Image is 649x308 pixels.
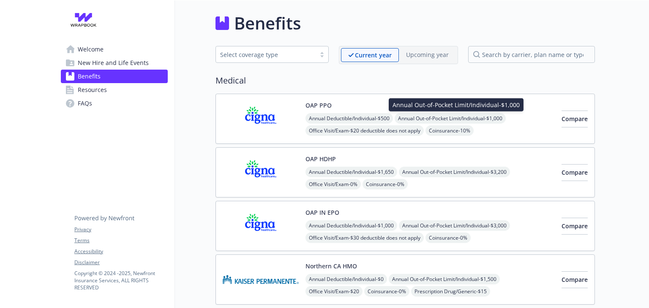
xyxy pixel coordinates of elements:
a: Accessibility [74,248,167,255]
span: Coinsurance - 0% [363,179,408,189]
span: FAQs [78,97,92,110]
a: Privacy [74,226,167,233]
span: Office Visit/Exam - $20 [305,286,363,297]
img: CIGNA carrier logo [223,154,299,190]
button: Compare [562,164,588,181]
span: Office Visit/Exam - 0% [305,179,361,189]
a: Terms [74,237,167,244]
h2: Medical [215,74,595,87]
span: Compare [562,168,588,176]
span: Welcome [78,43,104,56]
button: Compare [562,218,588,235]
a: Benefits [61,70,168,83]
span: Compare [562,276,588,284]
span: Annual Deductible/Individual - $1,000 [305,220,397,231]
span: Annual Deductible/Individual - $0 [305,274,387,284]
img: CIGNA carrier logo [223,101,299,137]
div: Annual Out-of-Pocket Limit/Individual - $1,000 [389,98,524,111]
span: Annual Out-of-Pocket Limit/Individual - $1,500 [389,274,500,284]
div: Select coverage type [220,50,311,59]
span: Resources [78,83,107,97]
a: Resources [61,83,168,97]
span: Compare [562,222,588,230]
button: Compare [562,111,588,127]
span: Benefits [78,70,101,83]
h1: Benefits [234,11,301,36]
span: Annual Out-of-Pocket Limit/Individual - $3,200 [399,167,510,177]
span: Annual Out-of-Pocket Limit/Individual - $1,000 [395,113,506,124]
span: Coinsurance - 10% [425,125,474,136]
img: CIGNA carrier logo [223,208,299,244]
button: OAP HDHP [305,154,336,163]
button: Compare [562,271,588,288]
span: Annual Out-of-Pocket Limit/Individual - $3,000 [399,220,510,231]
button: OAP PPO [305,101,332,110]
input: search by carrier, plan name or type [468,46,595,63]
span: Coinsurance - 0% [425,232,471,243]
span: New Hire and Life Events [78,56,149,70]
button: Northern CA HMO [305,262,357,270]
img: Kaiser Permanente Insurance Company carrier logo [223,262,299,297]
a: FAQs [61,97,168,110]
span: Office Visit/Exam - $30 deductible does not apply [305,232,424,243]
span: Prescription Drug/Generic - $15 [411,286,490,297]
span: Compare [562,115,588,123]
span: Office Visit/Exam - $20 deductible does not apply [305,125,424,136]
span: Coinsurance - 0% [364,286,409,297]
button: OAP IN EPO [305,208,339,217]
span: Annual Deductible/Individual - $500 [305,113,393,124]
p: Current year [355,51,392,59]
a: New Hire and Life Events [61,56,168,70]
p: Upcoming year [406,50,449,59]
a: Welcome [61,43,168,56]
p: Copyright © 2024 - 2025 , Newfront Insurance Services, ALL RIGHTS RESERVED [74,270,167,291]
a: Disclaimer [74,259,167,266]
span: Upcoming year [399,48,456,62]
span: Annual Deductible/Individual - $1,650 [305,167,397,177]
